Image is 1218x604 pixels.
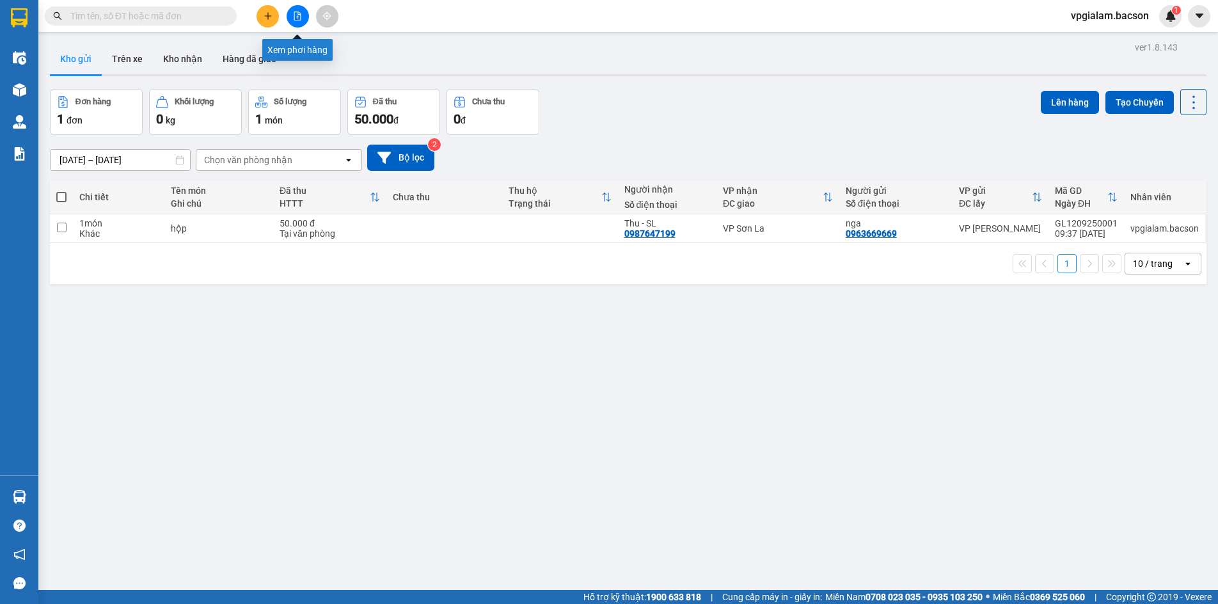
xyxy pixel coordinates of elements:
[624,184,710,195] div: Người nhận
[1174,6,1178,15] span: 1
[1057,254,1077,273] button: 1
[1055,198,1107,209] div: Ngày ĐH
[70,9,221,23] input: Tìm tên, số ĐT hoặc mã đơn
[953,180,1048,214] th: Toggle SortBy
[344,155,354,165] svg: open
[204,154,292,166] div: Chọn văn phòng nhận
[347,89,440,135] button: Đã thu50.000đ
[175,97,214,106] div: Khối lượng
[75,97,111,106] div: Đơn hàng
[461,115,466,125] span: đ
[716,180,839,214] th: Toggle SortBy
[264,12,273,20] span: plus
[274,97,306,106] div: Số lượng
[509,186,601,196] div: Thu hộ
[287,5,309,28] button: file-add
[102,44,153,74] button: Trên xe
[79,218,158,228] div: 1 món
[1095,590,1096,604] span: |
[1188,5,1210,28] button: caret-down
[1194,10,1205,22] span: caret-down
[993,590,1085,604] span: Miền Bắc
[583,590,701,604] span: Hỗ trợ kỹ thuật:
[1165,10,1176,22] img: icon-new-feature
[624,218,710,228] div: Thu - SL
[257,5,279,28] button: plus
[447,89,539,135] button: Chưa thu0đ
[1130,223,1199,234] div: vpgialam.bacson
[265,115,283,125] span: món
[316,5,338,28] button: aim
[50,89,143,135] button: Đơn hàng1đơn
[846,218,946,228] div: nga
[1172,6,1181,15] sup: 1
[509,198,601,209] div: Trạng thái
[322,12,331,20] span: aim
[959,223,1042,234] div: VP [PERSON_NAME]
[149,89,242,135] button: Khối lượng0kg
[428,138,441,151] sup: 2
[51,150,190,170] input: Select a date range.
[1147,592,1156,601] span: copyright
[11,8,28,28] img: logo-vxr
[57,111,64,127] span: 1
[846,198,946,209] div: Số điện thoại
[273,180,386,214] th: Toggle SortBy
[13,51,26,65] img: warehouse-icon
[280,228,380,239] div: Tại văn phòng
[373,97,397,106] div: Đã thu
[472,97,505,106] div: Chưa thu
[846,186,946,196] div: Người gửi
[166,115,175,125] span: kg
[1105,91,1174,114] button: Tạo Chuyến
[354,111,393,127] span: 50.000
[13,147,26,161] img: solution-icon
[959,186,1032,196] div: VP gửi
[13,115,26,129] img: warehouse-icon
[1048,180,1124,214] th: Toggle SortBy
[280,218,380,228] div: 50.000 đ
[723,186,823,196] div: VP nhận
[50,44,102,74] button: Kho gửi
[986,594,990,600] span: ⚪️
[624,228,676,239] div: 0987647199
[454,111,461,127] span: 0
[13,520,26,532] span: question-circle
[866,592,983,602] strong: 0708 023 035 - 0935 103 250
[825,590,983,604] span: Miền Nam
[1055,218,1118,228] div: GL1209250001
[711,590,713,604] span: |
[13,490,26,504] img: warehouse-icon
[723,198,823,209] div: ĐC giao
[293,12,302,20] span: file-add
[1055,186,1107,196] div: Mã GD
[1041,91,1099,114] button: Lên hàng
[722,590,822,604] span: Cung cấp máy in - giấy in:
[156,111,163,127] span: 0
[959,198,1032,209] div: ĐC lấy
[171,186,267,196] div: Tên món
[79,228,158,239] div: Khác
[1183,258,1193,269] svg: open
[1055,228,1118,239] div: 09:37 [DATE]
[624,200,710,210] div: Số điện thoại
[13,577,26,589] span: message
[367,145,434,171] button: Bộ lọc
[1130,192,1199,202] div: Nhân viên
[171,223,267,234] div: hộp
[393,115,399,125] span: đ
[502,180,618,214] th: Toggle SortBy
[79,192,158,202] div: Chi tiết
[255,111,262,127] span: 1
[212,44,287,74] button: Hàng đã giao
[248,89,341,135] button: Số lượng1món
[1135,40,1178,54] div: ver 1.8.143
[1061,8,1159,24] span: vpgialam.bacson
[846,228,897,239] div: 0963669669
[280,198,370,209] div: HTTT
[171,198,267,209] div: Ghi chú
[53,12,62,20] span: search
[67,115,83,125] span: đơn
[723,223,833,234] div: VP Sơn La
[1030,592,1085,602] strong: 0369 525 060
